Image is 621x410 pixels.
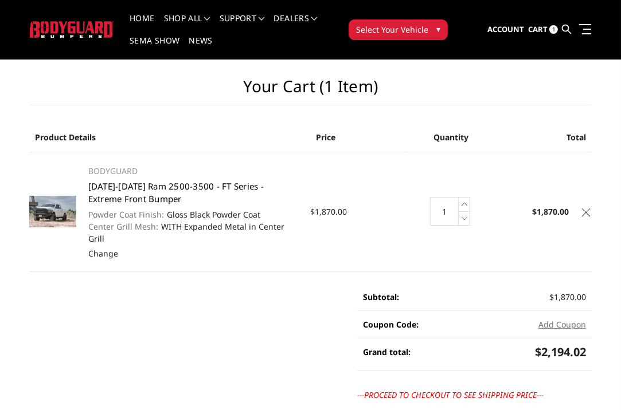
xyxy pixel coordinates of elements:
[549,291,586,302] span: $1,870.00
[29,77,592,105] h1: Your Cart (1 item)
[564,355,621,410] iframe: Chat Widget
[88,180,264,205] a: [DATE]-[DATE] Ram 2500-3500 - FT Series - Extreme Front Bumper
[88,220,299,245] dd: WITH Expanded Metal in Center Grill
[349,19,448,40] button: Select Your Vehicle
[549,25,558,34] span: 1
[164,14,210,37] a: shop all
[498,123,592,152] th: Total
[29,123,311,152] th: Product Details
[88,208,164,220] dt: Powder Coat Finish:
[88,208,299,220] dd: Gloss Black Powder Coat
[528,24,548,34] span: Cart
[532,206,569,217] strong: $1,870.00
[528,14,558,45] a: Cart 1
[130,14,154,37] a: Home
[356,23,428,36] span: Select Your Vehicle
[538,318,586,330] button: Add Coupon
[189,37,212,59] a: News
[311,206,347,217] span: $1,870.00
[88,220,158,232] dt: Center Grill Mesh:
[88,164,299,178] p: BODYGUARD
[436,23,440,35] span: ▾
[29,196,76,227] img: 2010-2018 Ram 2500-3500 - FT Series - Extreme Front Bumper
[487,24,524,34] span: Account
[363,346,411,357] strong: Grand total:
[130,37,179,59] a: SEMA Show
[274,14,318,37] a: Dealers
[220,14,265,37] a: Support
[535,344,586,360] span: $2,194.02
[88,248,118,259] a: Change
[363,319,419,330] strong: Coupon Code:
[357,388,592,402] p: ---PROCEED TO CHECKOUT TO SEE SHIPPING PRICE---
[363,291,399,302] strong: Subtotal:
[311,123,405,152] th: Price
[487,14,524,45] a: Account
[30,21,114,38] img: BODYGUARD BUMPERS
[404,123,498,152] th: Quantity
